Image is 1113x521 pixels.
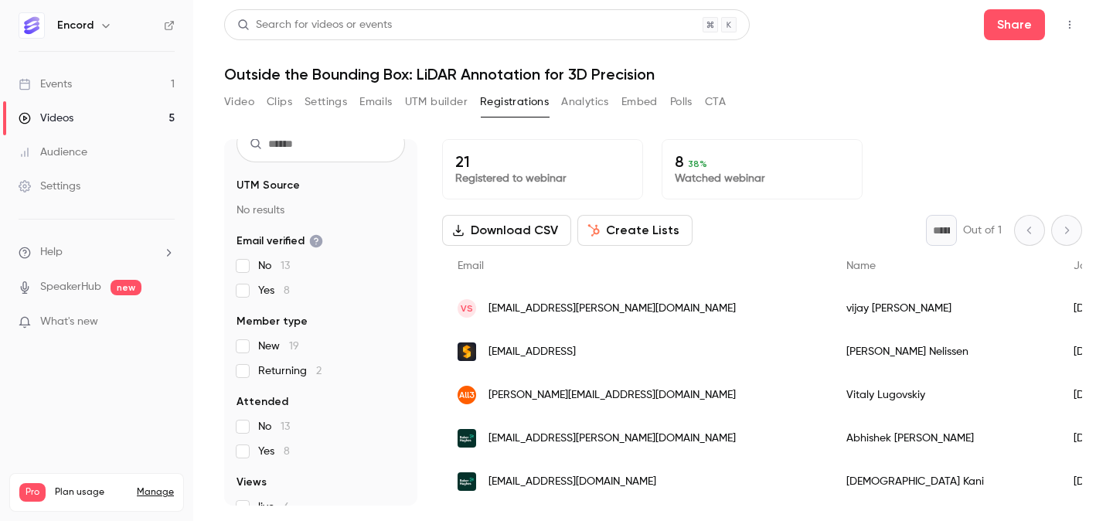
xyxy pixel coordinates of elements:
span: live [258,499,290,515]
button: UTM builder [405,90,468,114]
span: vs [461,301,473,315]
span: What's new [40,314,98,330]
div: Events [19,77,72,92]
p: Registered to webinar [455,171,630,186]
span: Yes [258,444,290,459]
span: 8 [284,285,290,296]
button: Embed [621,90,658,114]
span: Pro [19,483,46,502]
div: Audience [19,145,87,160]
span: 6 [284,502,290,512]
span: Email verified [237,233,323,249]
div: vijay [PERSON_NAME] [831,287,1058,330]
div: [DEMOGRAPHIC_DATA] Kani [831,460,1058,503]
span: 13 [281,260,290,271]
p: Out of 1 [963,223,1002,238]
span: Views [237,475,267,490]
span: 38 % [688,158,707,169]
img: Encord [19,13,44,38]
span: 8 [284,446,290,457]
button: CTA [705,90,726,114]
span: Attended [237,394,288,410]
p: 8 [675,152,849,171]
span: [EMAIL_ADDRESS] [488,344,576,360]
button: Create Lists [577,215,693,246]
div: Vitaly Lugovskiy [831,373,1058,417]
span: No [258,258,290,274]
div: Videos [19,111,73,126]
button: Settings [305,90,347,114]
span: 13 [281,421,290,432]
span: [EMAIL_ADDRESS][DOMAIN_NAME] [488,474,656,490]
button: Registrations [480,90,549,114]
button: Share [984,9,1045,40]
span: Member type [237,314,308,329]
span: UTM Source [237,178,300,193]
span: [EMAIL_ADDRESS][PERSON_NAME][DOMAIN_NAME] [488,301,736,317]
img: segments.ai [458,342,476,361]
button: Polls [670,90,693,114]
span: 19 [289,341,299,352]
button: Download CSV [442,215,571,246]
button: Top Bar Actions [1057,12,1082,37]
img: bakerhughes.com [458,429,476,448]
p: 21 [455,152,630,171]
iframe: Noticeable Trigger [156,315,175,329]
div: Settings [19,179,80,194]
a: SpeakerHub [40,279,101,295]
p: Watched webinar [675,171,849,186]
button: Video [224,90,254,114]
img: bakerhughes.com [458,472,476,491]
span: No [258,419,290,434]
div: [PERSON_NAME] Nelissen [831,330,1058,373]
span: 2 [316,366,322,376]
span: Help [40,244,63,260]
img: all3.com [458,386,476,404]
span: new [111,280,141,295]
span: Plan usage [55,486,128,499]
h1: Outside the Bounding Box: LiDAR Annotation for 3D Precision [224,65,1082,83]
span: [EMAIL_ADDRESS][PERSON_NAME][DOMAIN_NAME] [488,431,736,447]
button: Clips [267,90,292,114]
span: Yes [258,283,290,298]
p: No results [237,203,405,218]
button: Emails [359,90,392,114]
li: help-dropdown-opener [19,244,175,260]
div: Search for videos or events [237,17,392,33]
span: New [258,339,299,354]
span: Name [846,260,876,271]
div: Abhishek [PERSON_NAME] [831,417,1058,460]
span: [PERSON_NAME][EMAIL_ADDRESS][DOMAIN_NAME] [488,387,736,404]
span: Returning [258,363,322,379]
button: Analytics [561,90,609,114]
span: Email [458,260,484,271]
h6: Encord [57,18,94,33]
a: Manage [137,486,174,499]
